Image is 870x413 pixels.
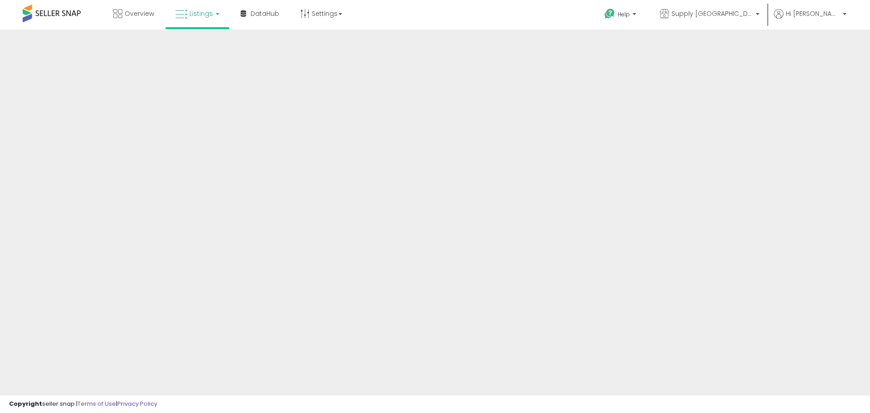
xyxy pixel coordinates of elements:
[604,8,615,19] i: Get Help
[251,9,279,18] span: DataHub
[672,9,753,18] span: Supply [GEOGRAPHIC_DATA]
[618,10,630,18] span: Help
[125,9,154,18] span: Overview
[77,399,116,408] a: Terms of Use
[189,9,213,18] span: Listings
[9,399,42,408] strong: Copyright
[786,9,840,18] span: Hi [PERSON_NAME]
[774,9,846,29] a: Hi [PERSON_NAME]
[9,400,157,408] div: seller snap | |
[597,1,645,29] a: Help
[117,399,157,408] a: Privacy Policy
